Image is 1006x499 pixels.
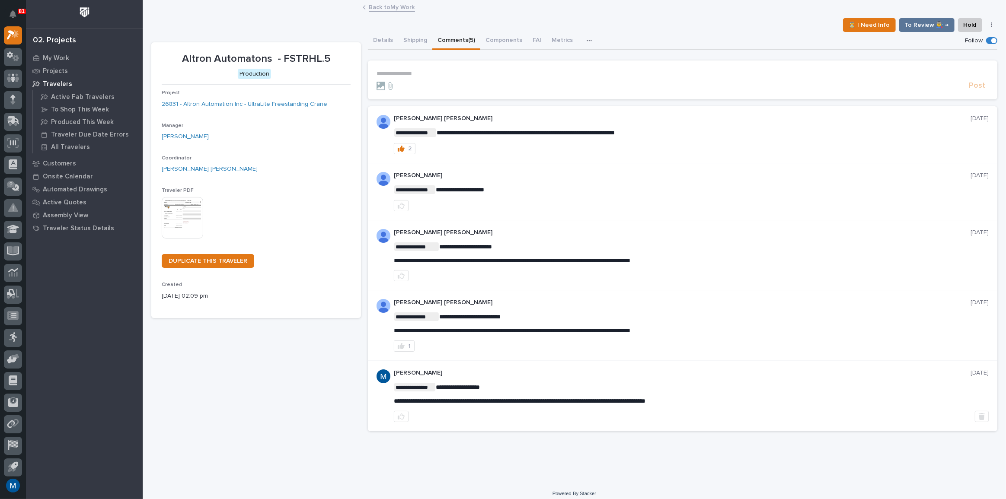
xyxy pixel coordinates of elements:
button: users-avatar [4,477,22,495]
p: [PERSON_NAME] [PERSON_NAME] [394,299,971,306]
a: Customers [26,157,143,170]
button: ⏳ I Need Info [843,18,896,32]
button: Shipping [398,32,432,50]
img: AD_cMMRcK_lR-hunIWE1GUPcUjzJ19X9Uk7D-9skk6qMORDJB_ZroAFOMmnE07bDdh4EHUMJPuIZ72TfOWJm2e1TqCAEecOOP... [377,115,390,129]
p: [DATE] [971,369,989,377]
p: [PERSON_NAME] [PERSON_NAME] [394,115,971,122]
button: 1 [394,340,415,352]
img: AD_cMMRcK_lR-hunIWE1GUPcUjzJ19X9Uk7D-9skk6qMORDJB_ZroAFOMmnE07bDdh4EHUMJPuIZ72TfOWJm2e1TqCAEecOOP... [377,299,390,313]
img: Workspace Logo [77,4,93,20]
p: Travelers [43,80,72,88]
a: [PERSON_NAME] [162,132,209,141]
span: Project [162,90,180,95]
button: Metrics [546,32,578,50]
span: Manager [162,123,183,128]
p: Traveler Due Date Errors [51,131,129,139]
a: Assembly View [26,209,143,222]
p: [DATE] [971,299,989,306]
span: To Review 👨‍🏭 → [905,20,949,30]
a: [PERSON_NAME] [PERSON_NAME] [162,165,258,174]
span: Traveler PDF [162,188,194,193]
a: Travelers [26,77,143,90]
a: Traveler Due Date Errors [33,128,143,140]
button: Post [965,81,989,91]
img: ACg8ocIvjV8JvZpAypjhyiWMpaojd8dqkqUuCyfg92_2FdJdOC49qw=s96-c [377,369,390,383]
button: like this post [394,200,409,211]
a: Active Quotes [26,196,143,209]
button: Comments (5) [432,32,480,50]
p: Follow [965,37,983,44]
p: Altron Automatons - FSTRHL.5 [162,53,351,65]
button: Components [480,32,527,50]
span: ⏳ I Need Info [849,20,890,30]
a: Traveler Status Details [26,222,143,235]
div: 2 [408,146,412,152]
button: Hold [958,18,982,32]
div: 1 [408,343,411,349]
p: Onsite Calendar [43,173,93,181]
p: Active Fab Travelers [51,93,115,101]
span: Created [162,282,182,287]
button: like this post [394,411,409,422]
div: Production [238,69,271,79]
a: All Travelers [33,141,143,153]
a: 26831 - Altron Automation Inc - UltraLite Freestanding Crane [162,100,327,109]
p: Customers [43,160,76,168]
img: ALV-UjW1D-ML-FnCt4FgU8x4S79KJqwX3TQHk7UYGtoy9jV5yY8fpjVEvRQNbvDwvk-GQ6vc8cB5lOH07uFCwEYx9Ysx_wxRe... [377,172,390,186]
button: Notifications [4,5,22,23]
button: Details [368,32,398,50]
div: Notifications81 [11,10,22,24]
p: Traveler Status Details [43,225,114,232]
button: Delete post [975,411,989,422]
a: Powered By Stacker [553,491,596,496]
p: [DATE] 02:09 pm [162,292,351,301]
p: 81 [19,8,25,14]
p: [PERSON_NAME] [PERSON_NAME] [394,229,971,236]
div: 02. Projects [33,36,76,45]
img: AD_cMMRcK_lR-hunIWE1GUPcUjzJ19X9Uk7D-9skk6qMORDJB_ZroAFOMmnE07bDdh4EHUMJPuIZ72TfOWJm2e1TqCAEecOOP... [377,229,390,243]
a: Onsite Calendar [26,170,143,183]
a: Automated Drawings [26,183,143,196]
button: To Review 👨‍🏭 → [899,18,955,32]
span: Coordinator [162,156,192,161]
p: All Travelers [51,143,90,151]
span: DUPLICATE THIS TRAVELER [169,258,247,264]
p: [PERSON_NAME] [394,172,971,179]
p: [PERSON_NAME] [394,369,971,377]
p: [DATE] [971,229,989,236]
p: Produced This Week [51,118,114,126]
a: To Shop This Week [33,103,143,115]
button: like this post [394,270,409,281]
p: My Work [43,54,69,62]
a: DUPLICATE THIS TRAVELER [162,254,254,268]
button: FAI [527,32,546,50]
p: Active Quotes [43,199,86,207]
a: Back toMy Work [369,2,415,12]
span: Hold [964,20,977,30]
p: [DATE] [971,172,989,179]
p: [DATE] [971,115,989,122]
p: To Shop This Week [51,106,109,114]
p: Automated Drawings [43,186,107,194]
a: Active Fab Travelers [33,91,143,103]
a: Produced This Week [33,116,143,128]
p: Assembly View [43,212,88,219]
a: My Work [26,51,143,64]
button: 2 [394,143,415,154]
p: Projects [43,67,68,75]
a: Projects [26,64,143,77]
span: Post [969,81,985,91]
